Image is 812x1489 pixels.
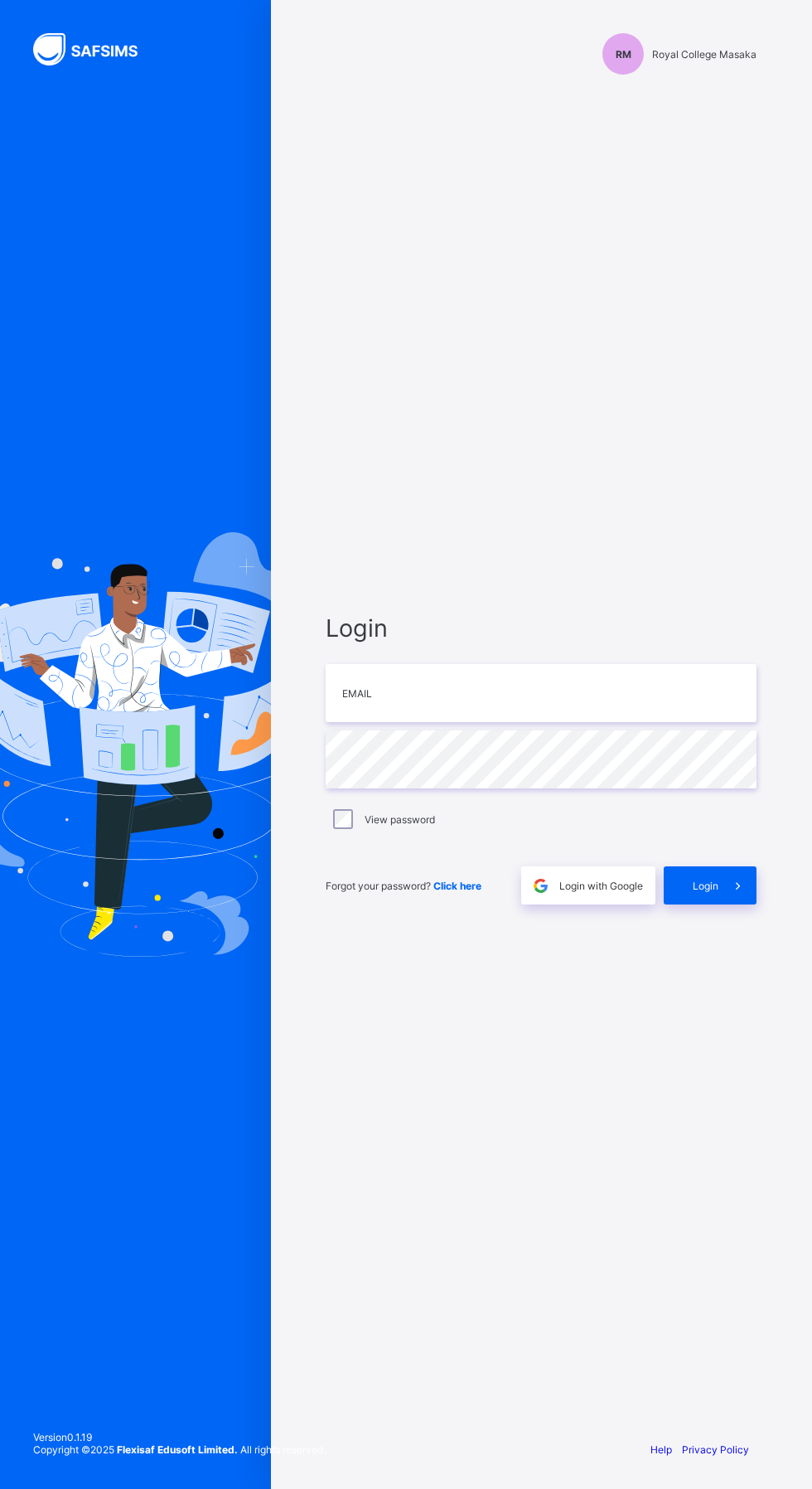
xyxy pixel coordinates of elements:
img: SAFSIMS Logo [33,33,157,65]
span: Royal College Masaka [652,48,756,61]
label: View password [365,813,435,826]
span: RM [616,48,631,61]
a: Help [650,1443,672,1456]
a: Privacy Policy [682,1443,749,1456]
span: Login [326,614,756,643]
span: Forgot your password? [326,880,481,892]
a: Click here [433,880,481,892]
span: Version 0.1.19 [33,1431,326,1443]
img: google.396cfc9801f0270233282035f929180a.svg [531,876,550,895]
span: Login [693,880,718,892]
strong: Flexisaf Edusoft Limited. [117,1443,238,1456]
span: Copyright © 2025 All rights reserved. [33,1443,326,1456]
span: Login with Google [559,880,643,892]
